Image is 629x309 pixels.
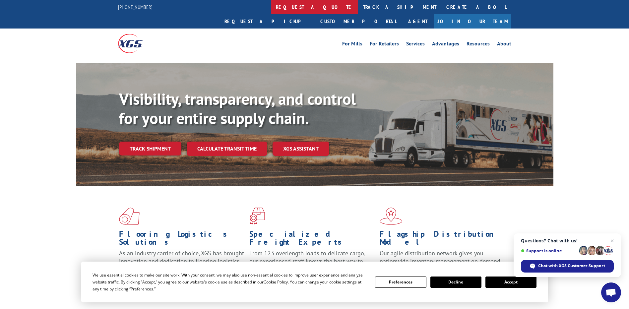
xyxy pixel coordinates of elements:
h1: Flagship Distribution Model [380,230,505,249]
button: Accept [485,277,536,288]
a: Resources [467,41,490,48]
a: Services [406,41,425,48]
a: Join Our Team [434,14,511,29]
a: XGS ASSISTANT [273,142,329,156]
span: Support is online [521,248,577,253]
a: Track shipment [119,142,181,155]
b: Visibility, transparency, and control for your entire supply chain. [119,89,356,128]
p: From 123 overlength loads to delicate cargo, our experienced staff knows the best way to move you... [249,249,375,279]
button: Decline [430,277,481,288]
img: xgs-icon-total-supply-chain-intelligence-red [119,208,140,225]
span: Chat with XGS Customer Support [521,260,614,273]
div: We use essential cookies to make our site work. With your consent, we may also use non-essential ... [93,272,367,292]
span: Questions? Chat with us! [521,238,614,243]
h1: Specialized Freight Experts [249,230,375,249]
span: Cookie Policy [264,279,288,285]
h1: Flooring Logistics Solutions [119,230,244,249]
img: xgs-icon-flagship-distribution-model-red [380,208,403,225]
a: [PHONE_NUMBER] [118,4,153,10]
button: Preferences [375,277,426,288]
a: For Retailers [370,41,399,48]
a: Agent [402,14,434,29]
div: Cookie Consent Prompt [81,262,548,302]
a: Customer Portal [315,14,402,29]
a: Request a pickup [220,14,315,29]
a: Advantages [432,41,459,48]
span: Preferences [131,286,153,292]
a: For Mills [342,41,362,48]
a: Calculate transit time [187,142,267,156]
a: About [497,41,511,48]
a: Open chat [601,282,621,302]
span: Our agile distribution network gives you nationwide inventory management on demand. [380,249,502,265]
span: Chat with XGS Customer Support [538,263,605,269]
span: As an industry carrier of choice, XGS has brought innovation and dedication to flooring logistics... [119,249,244,273]
img: xgs-icon-focused-on-flooring-red [249,208,265,225]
